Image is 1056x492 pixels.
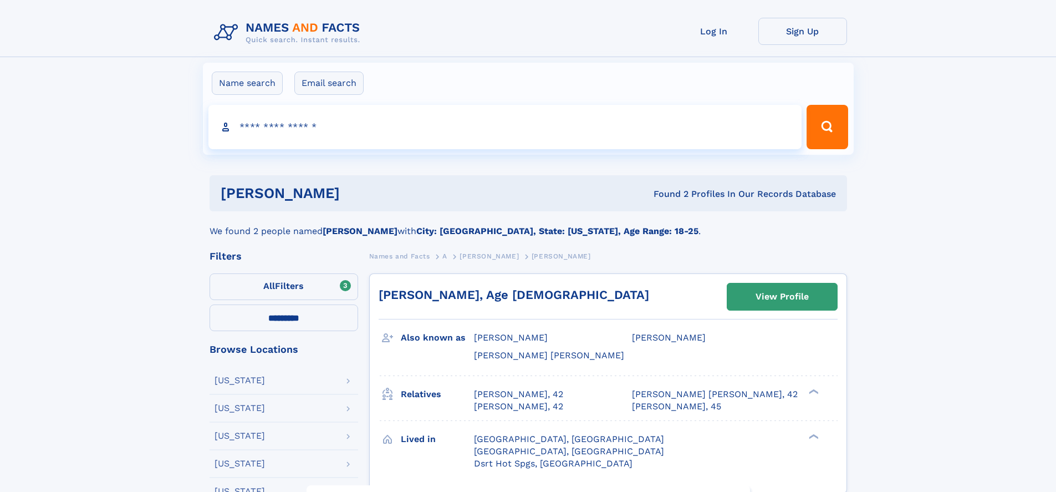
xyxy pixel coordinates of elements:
[401,430,474,449] h3: Lived in
[474,400,563,413] a: [PERSON_NAME], 42
[442,249,447,263] a: A
[210,251,358,261] div: Filters
[215,404,265,413] div: [US_STATE]
[401,328,474,347] h3: Also known as
[323,226,397,236] b: [PERSON_NAME]
[474,388,563,400] a: [PERSON_NAME], 42
[369,249,430,263] a: Names and Facts
[474,332,548,343] span: [PERSON_NAME]
[474,458,632,469] span: Dsrt Hot Spgs, [GEOGRAPHIC_DATA]
[215,376,265,385] div: [US_STATE]
[212,72,283,95] label: Name search
[442,252,447,260] span: A
[806,433,819,440] div: ❯
[294,72,364,95] label: Email search
[758,18,847,45] a: Sign Up
[670,18,758,45] a: Log In
[806,388,819,395] div: ❯
[401,385,474,404] h3: Relatives
[210,18,369,48] img: Logo Names and Facts
[632,400,721,413] a: [PERSON_NAME], 45
[210,344,358,354] div: Browse Locations
[756,284,809,310] div: View Profile
[632,332,706,343] span: [PERSON_NAME]
[210,211,847,238] div: We found 2 people named with .
[416,226,698,236] b: City: [GEOGRAPHIC_DATA], State: [US_STATE], Age Range: 18-25
[221,186,497,200] h1: [PERSON_NAME]
[263,281,275,291] span: All
[632,388,798,400] a: [PERSON_NAME] [PERSON_NAME], 42
[474,434,664,444] span: [GEOGRAPHIC_DATA], [GEOGRAPHIC_DATA]
[215,432,265,440] div: [US_STATE]
[379,288,649,302] a: [PERSON_NAME], Age [DEMOGRAPHIC_DATA]
[208,105,802,149] input: search input
[727,283,837,310] a: View Profile
[460,249,519,263] a: [PERSON_NAME]
[497,188,836,200] div: Found 2 Profiles In Our Records Database
[210,273,358,300] label: Filters
[460,252,519,260] span: [PERSON_NAME]
[215,459,265,468] div: [US_STATE]
[474,350,624,361] span: [PERSON_NAME] [PERSON_NAME]
[474,446,664,457] span: [GEOGRAPHIC_DATA], [GEOGRAPHIC_DATA]
[807,105,848,149] button: Search Button
[532,252,591,260] span: [PERSON_NAME]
